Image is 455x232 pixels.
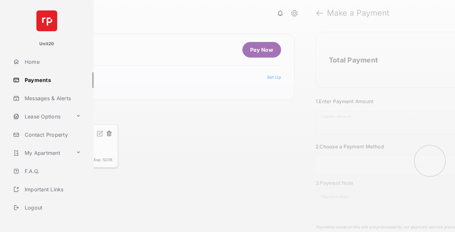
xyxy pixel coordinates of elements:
p: Unit20 [39,41,54,47]
a: Set Up [267,75,281,80]
a: Logout [10,200,94,215]
img: svg+xml;base64,PHN2ZyB4bWxucz0iaHR0cDovL3d3dy53My5vcmcvMjAwMC9zdmciIHdpZHRoPSI2NCIgaGVpZ2h0PSI2NC... [36,10,57,31]
div: visa [44,139,112,150]
a: My Apartment [10,145,73,161]
div: •••• •••• •••• 4242 [44,150,112,155]
a: Home [10,54,94,70]
span: Exp: 12/36 [94,157,112,162]
a: Payments [10,72,94,88]
a: Messages & Alerts [10,90,94,106]
a: F.A.Q. [10,163,94,179]
strong: Make a Payment [327,9,390,17]
img: svg+xml;base64,PHN2ZyB2aWV3Qm94PSIwIDAgMjQgMjQiIHdpZHRoPSIxNiIgaGVpZ2h0PSIxNiIgZmlsbD0ibm9uZSIgeG... [97,130,103,137]
a: Important Links [10,182,84,197]
a: Lease Options [10,109,73,124]
a: Contact Property [10,127,94,143]
h2: Total Payment [329,56,378,64]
